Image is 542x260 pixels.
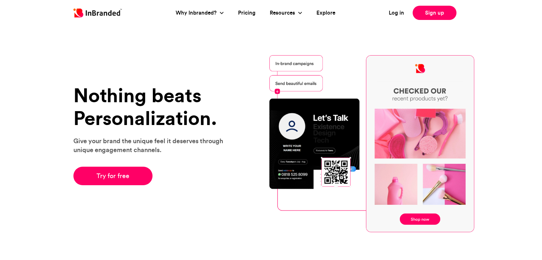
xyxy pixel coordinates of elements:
a: Resources [270,9,297,17]
a: Explore [316,9,335,17]
a: Why Inbranded? [176,9,218,17]
h1: Nothing beats Personalization. [73,84,232,129]
a: Try for free [73,167,153,185]
img: Inbranded [73,9,122,17]
a: Sign up [413,6,456,20]
p: Give your brand the unique feel it deserves through unique engagement channels. [73,136,232,154]
a: Pricing [238,9,255,17]
a: Log in [389,9,404,17]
